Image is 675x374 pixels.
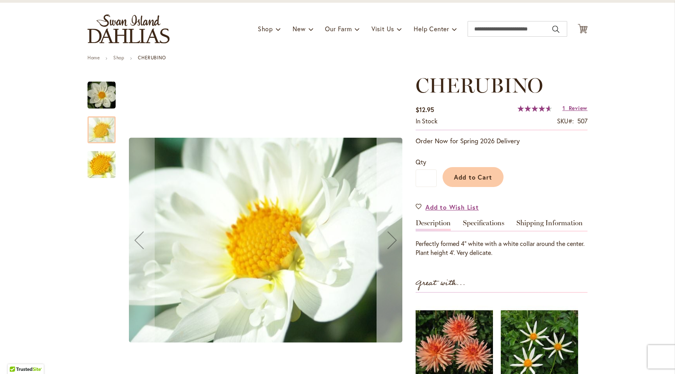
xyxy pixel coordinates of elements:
span: Add to Wish List [425,203,479,212]
span: Qty [416,158,426,166]
a: Description [416,219,451,231]
div: CHERUBINO [87,74,123,109]
span: Add to Cart [454,173,493,181]
span: Visit Us [371,25,394,33]
img: CHERUBINO [73,144,130,186]
button: Add to Cart [443,167,504,187]
span: $12.95 [416,105,434,114]
div: Perfectly formed 4" white with a white collar around the center. Plant height 4'. Very delicate. [416,239,587,257]
a: Shipping Information [516,219,583,231]
span: 1 [562,104,565,112]
iframe: Launch Accessibility Center [6,346,28,368]
img: CHERUBINO [87,81,116,109]
span: Review [569,104,587,112]
span: Shop [258,25,273,33]
div: 93% [518,105,552,112]
div: 507 [577,117,587,126]
div: CHERUBINO [87,143,116,178]
a: Specifications [463,219,504,231]
a: 1 Review [562,104,587,112]
span: In stock [416,117,437,125]
p: Order Now for Spring 2026 Delivery [416,136,587,146]
span: New [293,25,305,33]
a: Add to Wish List [416,203,479,212]
span: Our Farm [325,25,352,33]
strong: SKU [557,117,574,125]
span: CHERUBINO [416,73,543,98]
span: Help Center [414,25,449,33]
img: CHERUBINO [129,138,402,343]
a: store logo [87,14,170,43]
a: Shop [113,55,124,61]
div: CHERUBINO [87,109,123,143]
strong: CHERUBINO [138,55,166,61]
strong: Great with... [416,277,466,290]
div: Detailed Product Info [416,219,587,257]
a: Home [87,55,100,61]
div: Availability [416,117,437,126]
